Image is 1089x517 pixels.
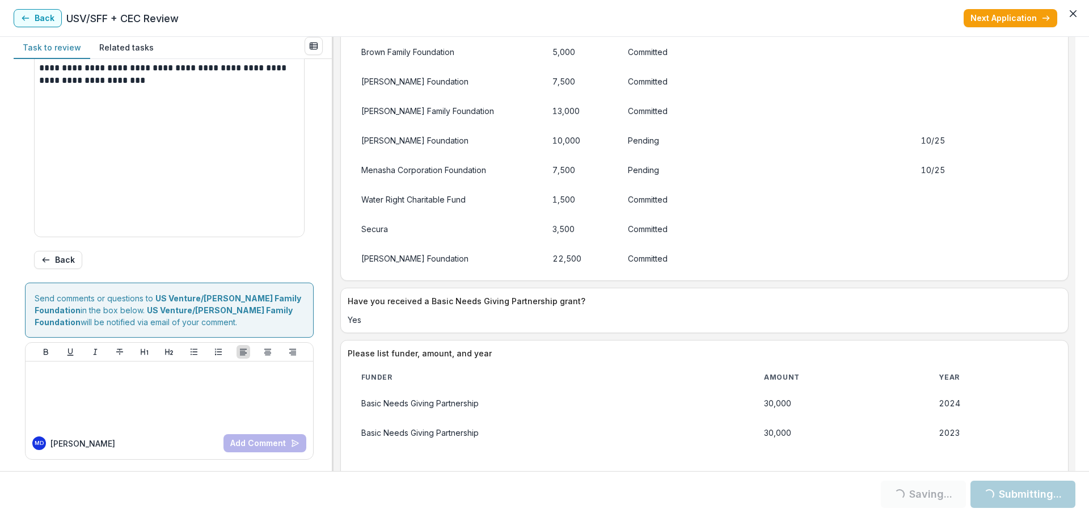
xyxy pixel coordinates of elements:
td: Basic Needs Giving Partnership [348,418,750,448]
td: 13,000 [539,96,614,126]
button: Task to review [14,37,90,59]
td: 22,500 [539,244,614,274]
th: FUNDER [348,366,750,389]
td: [PERSON_NAME] Foundation [348,244,539,274]
button: Heading 1 [138,345,151,359]
td: [PERSON_NAME] Foundation [348,67,539,96]
td: Committed [614,185,907,215]
td: 5,000 [539,37,614,67]
td: 2023 [925,418,1061,448]
div: Mark Doering [35,440,44,446]
button: Ordered List [212,345,225,359]
button: Italicize [88,345,102,359]
button: Strike [113,345,126,359]
button: Saving... [881,481,966,508]
p: Have you received a Basic Needs Giving Partnership grant? [348,295,1057,307]
button: Align Left [237,345,250,359]
button: Back [14,9,62,27]
td: Pending [614,155,907,185]
strong: US Venture/[PERSON_NAME] Family Foundation [35,305,293,327]
td: 7,500 [539,155,614,185]
td: Committed [614,244,907,274]
strong: US Venture/[PERSON_NAME] Family Foundation [35,293,301,315]
td: Menasha Corporation Foundation [348,155,539,185]
td: Water Right Charitable Fund [348,185,539,215]
button: Related tasks [90,37,163,59]
td: 1,500 [539,185,614,215]
button: Close [1064,5,1082,23]
td: Pending [614,126,907,155]
div: Send comments or questions to in the box below. will be notified via email of your comment. [25,283,314,338]
button: Align Right [286,345,299,359]
button: Bullet List [187,345,201,359]
td: 10,000 [539,126,614,155]
td: 7,500 [539,67,614,96]
th: AMOUNT [750,366,925,389]
td: Committed [614,67,907,96]
button: View all reviews [305,37,323,55]
td: 30,000 [750,389,925,418]
td: Basic Needs Giving Partnership [348,389,750,418]
button: Submitting... [970,481,1075,508]
button: Bold [39,345,53,359]
p: [PERSON_NAME] [50,438,115,449]
button: Underline [64,345,77,359]
td: [PERSON_NAME] Foundation [348,126,539,155]
p: USV/SFF + CEC Review [66,11,179,26]
td: Committed [614,215,907,244]
td: 30,000 [750,418,925,448]
td: 2024 [925,389,1061,418]
p: Please list funder, amount, and year [348,347,1057,359]
button: Next Application [964,9,1057,27]
button: Back [34,251,82,269]
td: [PERSON_NAME] Family Foundation [348,96,539,126]
button: Heading 2 [162,345,176,359]
button: Align Center [261,345,275,359]
th: YEAR [925,366,1061,389]
td: Committed [614,96,907,126]
td: Secura [348,215,539,244]
td: Committed [614,37,907,67]
td: 10/25 [907,155,1061,185]
td: Brown Family Foundation [348,37,539,67]
td: 3,500 [539,215,614,244]
td: 10/25 [907,126,1061,155]
p: Yes [348,314,1061,326]
button: Add Comment [223,434,306,452]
